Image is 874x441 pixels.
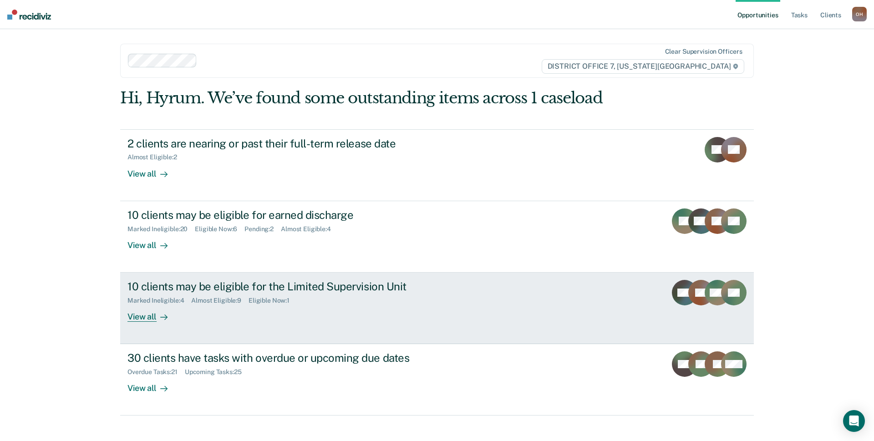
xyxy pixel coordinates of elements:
[852,7,867,21] button: OH
[127,153,184,161] div: Almost Eligible : 2
[120,129,754,201] a: 2 clients are nearing or past their full-term release dateAlmost Eligible:2View all
[195,225,244,233] div: Eligible Now : 6
[127,351,447,365] div: 30 clients have tasks with overdue or upcoming due dates
[843,410,865,432] div: Open Intercom Messenger
[542,59,744,74] span: DISTRICT OFFICE 7, [US_STATE][GEOGRAPHIC_DATA]
[127,376,178,394] div: View all
[120,344,754,416] a: 30 clients have tasks with overdue or upcoming due datesOverdue Tasks:21Upcoming Tasks:25View all
[127,233,178,250] div: View all
[127,368,185,376] div: Overdue Tasks : 21
[281,225,338,233] div: Almost Eligible : 4
[127,225,195,233] div: Marked Ineligible : 20
[185,368,249,376] div: Upcoming Tasks : 25
[127,280,447,293] div: 10 clients may be eligible for the Limited Supervision Unit
[127,304,178,322] div: View all
[120,273,754,344] a: 10 clients may be eligible for the Limited Supervision UnitMarked Ineligible:4Almost Eligible:9El...
[249,297,297,304] div: Eligible Now : 1
[244,225,281,233] div: Pending : 2
[191,297,249,304] div: Almost Eligible : 9
[127,161,178,179] div: View all
[120,89,627,107] div: Hi, Hyrum. We’ve found some outstanding items across 1 caseload
[665,48,742,56] div: Clear supervision officers
[852,7,867,21] div: O H
[127,137,447,150] div: 2 clients are nearing or past their full-term release date
[127,297,191,304] div: Marked Ineligible : 4
[120,201,754,273] a: 10 clients may be eligible for earned dischargeMarked Ineligible:20Eligible Now:6Pending:2Almost ...
[7,10,51,20] img: Recidiviz
[127,208,447,222] div: 10 clients may be eligible for earned discharge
